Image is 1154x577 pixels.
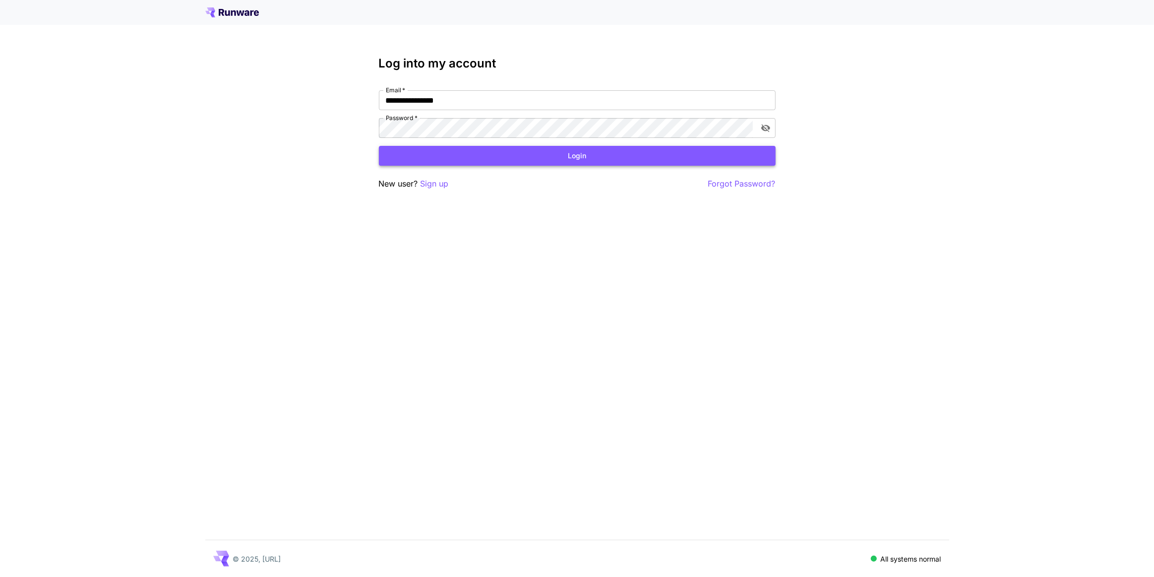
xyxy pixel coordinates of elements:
label: Email [386,86,405,94]
label: Password [386,114,418,122]
button: Login [379,146,776,166]
p: All systems normal [881,554,941,564]
button: toggle password visibility [757,119,775,137]
p: © 2025, [URL] [233,554,281,564]
button: Forgot Password? [708,178,776,190]
h3: Log into my account [379,57,776,70]
button: Sign up [421,178,449,190]
p: New user? [379,178,449,190]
